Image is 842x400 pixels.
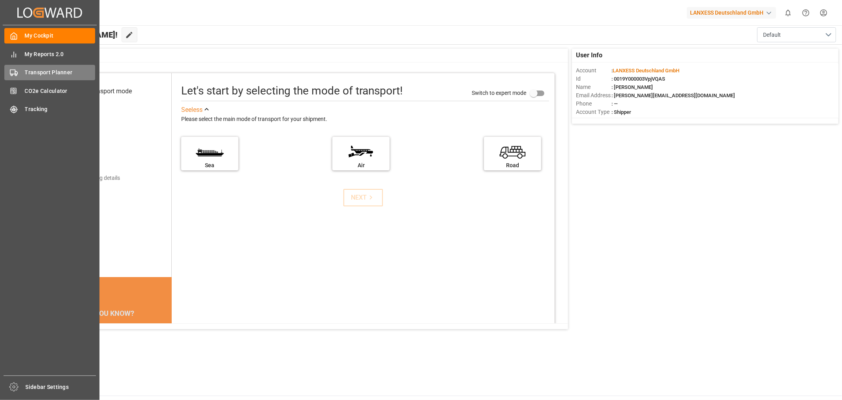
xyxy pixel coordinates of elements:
button: next slide / item [161,321,172,378]
a: My Reports 2.0 [4,46,95,62]
div: Road [488,161,537,170]
button: NEXT [343,189,383,206]
div: Please select the main mode of transport for your shipment. [181,115,549,124]
span: Phone [576,100,611,108]
span: My Cockpit [25,32,96,40]
span: CO2e Calculator [25,87,96,95]
span: : 0019Y000003VpjVQAS [611,76,665,82]
span: : [PERSON_NAME][EMAIL_ADDRESS][DOMAIN_NAME] [611,92,735,98]
span: : [PERSON_NAME] [611,84,653,90]
div: DID YOU KNOW? [44,305,172,321]
a: CO2e Calculator [4,83,95,98]
span: Switch to expert mode [472,89,526,96]
span: : Shipper [611,109,631,115]
span: Name [576,83,611,91]
div: NEXT [351,193,375,202]
span: Email Address [576,91,611,100]
div: The energy needed to power one large container ship across the ocean in a single day is the same ... [54,321,162,369]
span: Account [576,66,611,75]
button: open menu [757,27,836,42]
span: LANXESS Deutschland GmbH [613,68,679,74]
span: : [611,68,679,74]
span: : — [611,101,618,107]
div: Select transport mode [71,87,132,96]
span: Account Type [576,108,611,116]
a: Tracking [4,102,95,117]
a: Transport Planner [4,65,95,80]
span: Hello [PERSON_NAME]! [33,27,118,42]
span: Transport Planner [25,68,96,77]
span: Tracking [25,105,96,113]
span: Sidebar Settings [26,383,96,391]
span: My Reports 2.0 [25,50,96,58]
span: User Info [576,51,602,60]
span: Id [576,75,611,83]
div: See less [181,105,203,115]
div: Air [336,161,386,170]
div: Sea [185,161,234,170]
a: My Cockpit [4,28,95,43]
span: Default [763,31,781,39]
div: Let's start by selecting the mode of transport! [181,83,403,99]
